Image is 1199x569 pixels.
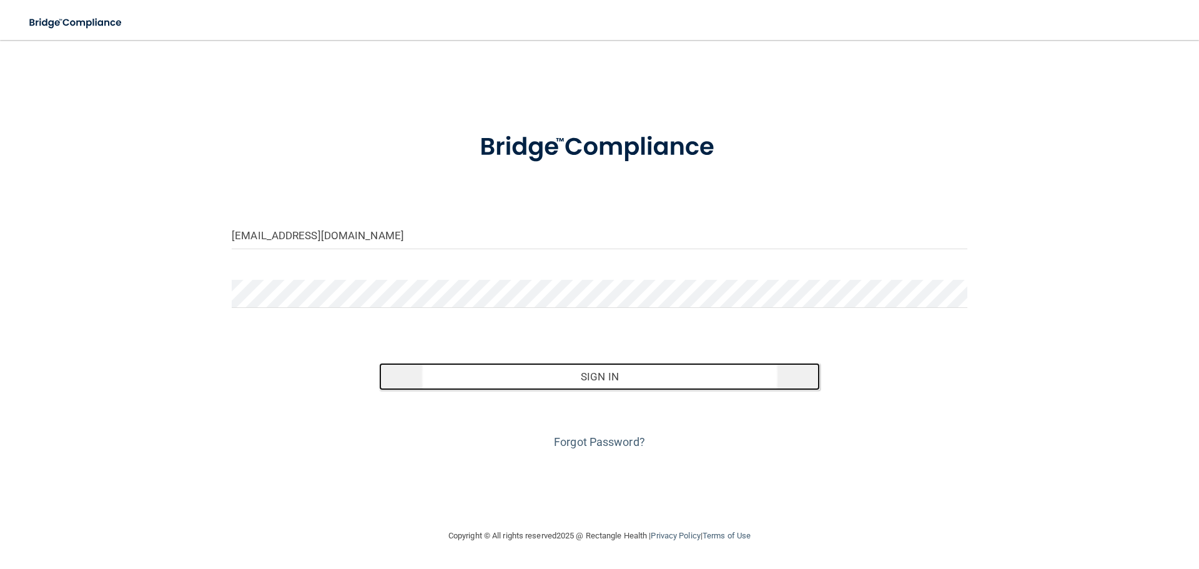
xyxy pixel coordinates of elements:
[651,531,700,540] a: Privacy Policy
[372,516,827,556] div: Copyright © All rights reserved 2025 @ Rectangle Health | |
[232,221,967,249] input: Email
[703,531,751,540] a: Terms of Use
[19,10,134,36] img: bridge_compliance_login_screen.278c3ca4.svg
[554,435,645,448] a: Forgot Password?
[454,115,745,180] img: bridge_compliance_login_screen.278c3ca4.svg
[379,363,821,390] button: Sign In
